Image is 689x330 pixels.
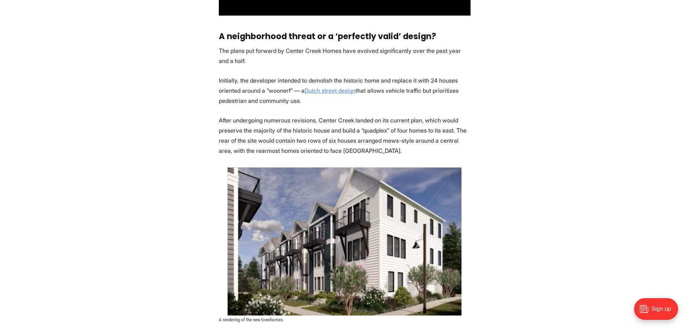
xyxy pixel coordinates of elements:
[219,75,471,106] p: Initially, the developer intended to demolish the historic home and replace it with 24 houses ori...
[219,115,471,156] p: After undergoing numerous revisions, Center Creek landed on its current plan, which would preserv...
[305,87,356,94] a: Dutch street design
[219,46,471,66] p: The plans put forward by Center Creek Homes have evolved significantly over the past year and a h...
[219,317,284,322] span: A rendering of the new townhomes.
[219,30,436,42] strong: A neighborhood threat or a ‘perfectly valid’ design?
[628,295,689,330] iframe: portal-trigger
